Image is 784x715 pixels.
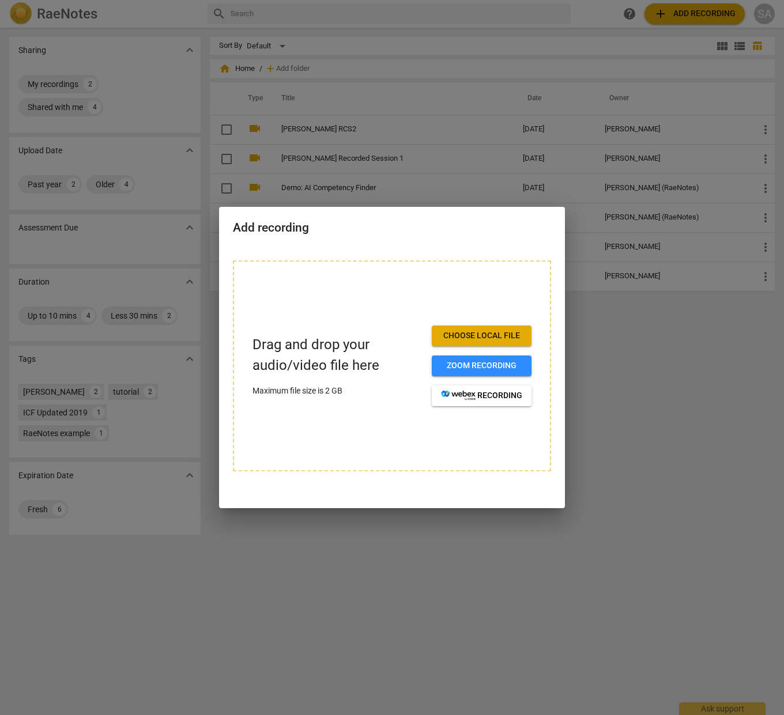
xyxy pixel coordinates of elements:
span: Zoom recording [441,360,522,372]
span: Choose local file [441,330,522,342]
h2: Add recording [233,221,551,235]
p: Maximum file size is 2 GB [252,385,423,397]
p: Drag and drop your audio/video file here [252,335,423,375]
button: Choose local file [432,326,532,346]
span: recording [441,390,522,402]
button: recording [432,385,532,406]
button: Zoom recording [432,355,532,376]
